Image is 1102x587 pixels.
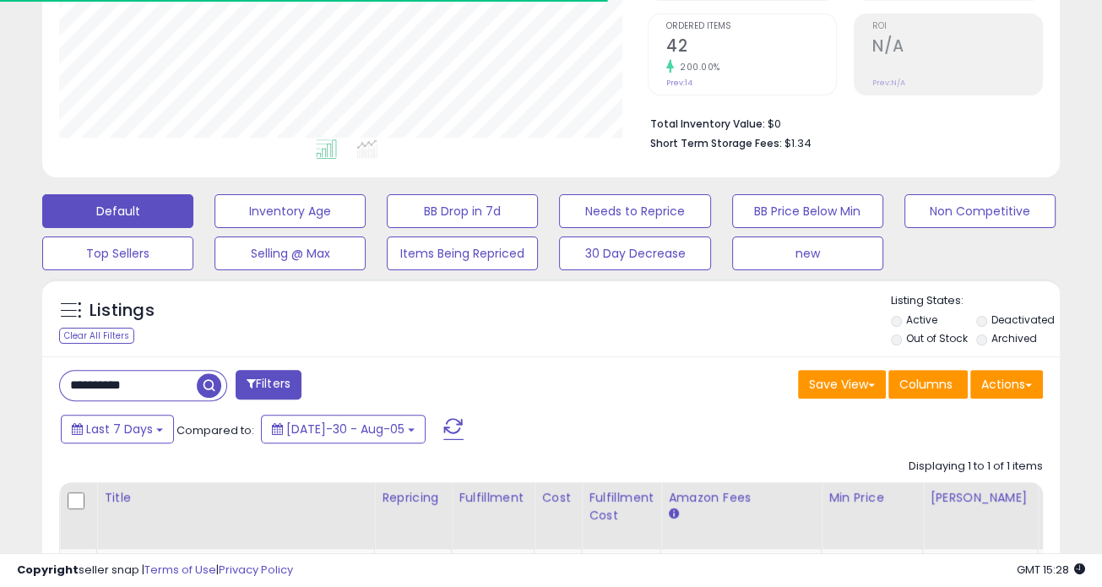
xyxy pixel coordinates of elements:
[261,415,426,443] button: [DATE]-30 - Aug-05
[991,313,1055,327] label: Deactivated
[219,562,293,578] a: Privacy Policy
[236,370,301,399] button: Filters
[891,293,1060,309] p: Listing States:
[387,194,538,228] button: BB Drop in 7d
[650,112,1030,133] li: $0
[1017,562,1085,578] span: 2025-08-13 15:28 GMT
[650,136,782,150] b: Short Term Storage Fees:
[559,236,710,270] button: 30 Day Decrease
[906,331,968,345] label: Out of Stock
[144,562,216,578] a: Terms of Use
[666,78,692,88] small: Prev: 14
[991,331,1037,345] label: Archived
[784,135,812,151] span: $1.34
[286,421,404,438] span: [DATE]-30 - Aug-05
[86,421,153,438] span: Last 7 Days
[666,22,836,31] span: Ordered Items
[872,78,905,88] small: Prev: N/A
[872,36,1042,59] h2: N/A
[42,194,193,228] button: Default
[904,194,1056,228] button: Non Competitive
[906,313,937,327] label: Active
[668,489,814,507] div: Amazon Fees
[17,562,79,578] strong: Copyright
[382,489,444,507] div: Repricing
[674,61,720,73] small: 200.00%
[970,370,1043,399] button: Actions
[930,489,1030,507] div: [PERSON_NAME]
[42,236,193,270] button: Top Sellers
[732,194,883,228] button: BB Price Below Min
[214,236,366,270] button: Selling @ Max
[909,459,1043,475] div: Displaying 1 to 1 of 1 items
[798,370,886,399] button: Save View
[90,299,155,323] h5: Listings
[61,415,174,443] button: Last 7 Days
[387,236,538,270] button: Items Being Repriced
[459,489,527,507] div: Fulfillment
[828,489,915,507] div: Min Price
[872,22,1042,31] span: ROI
[17,563,293,579] div: seller snap | |
[214,194,366,228] button: Inventory Age
[541,489,574,507] div: Cost
[59,328,134,344] div: Clear All Filters
[888,370,968,399] button: Columns
[668,507,678,522] small: Amazon Fees.
[589,489,654,524] div: Fulfillment Cost
[650,117,765,131] b: Total Inventory Value:
[899,376,953,393] span: Columns
[732,236,883,270] button: new
[176,422,254,438] span: Compared to:
[559,194,710,228] button: Needs to Reprice
[666,36,836,59] h2: 42
[104,489,367,507] div: Title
